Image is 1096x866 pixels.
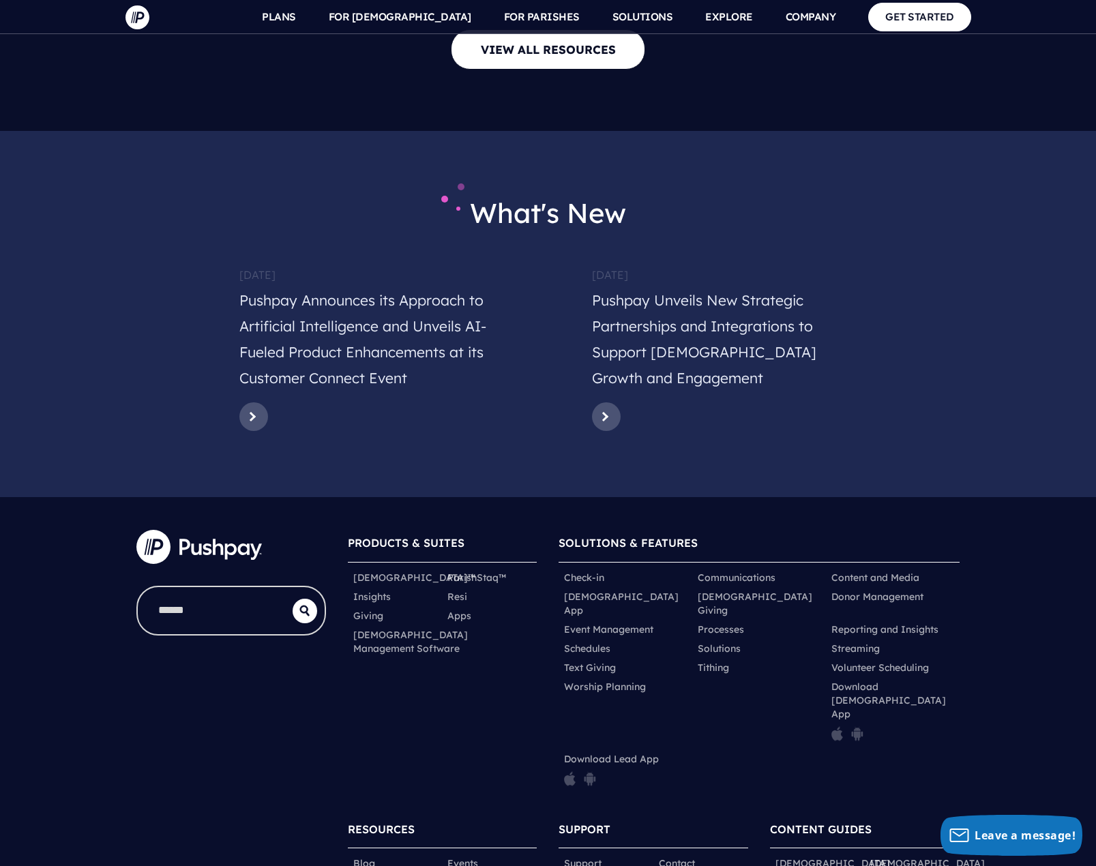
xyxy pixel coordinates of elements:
[770,816,960,848] h6: CONTENT GUIDES
[975,828,1076,843] span: Leave a message!
[564,642,610,655] a: Schedules
[831,642,880,655] a: Streaming
[564,571,604,584] a: Check-in
[451,29,645,70] a: VIEW ALL RESOURCES
[353,590,391,603] a: Insights
[826,677,960,749] li: Download [DEMOGRAPHIC_DATA] App
[831,726,843,741] img: pp_icon_appstore.png
[447,590,467,603] a: Resi
[592,288,857,396] h5: Pushpay Unveils New Strategic Partnerships and Integrations to Support [DEMOGRAPHIC_DATA] Growth ...
[851,726,863,741] img: pp_icon_gplay.png
[698,642,741,655] a: Solutions
[564,590,687,617] a: [DEMOGRAPHIC_DATA] App
[353,609,383,623] a: Giving
[831,571,919,584] a: Content and Media
[353,571,475,584] a: [DEMOGRAPHIC_DATA]™
[447,609,471,623] a: Apps
[564,661,616,674] a: Text Giving
[592,262,857,288] h6: [DATE]
[447,571,506,584] a: ParishStaq™
[698,590,820,617] a: [DEMOGRAPHIC_DATA] Giving
[559,530,960,562] h6: SOLUTIONS & FEATURES
[564,623,653,636] a: Event Management
[941,815,1082,856] button: Leave a message!
[239,288,505,396] h5: Pushpay Announces its Approach to Artificial Intelligence and Unveils AI-Fueled Product Enhanceme...
[584,771,596,786] img: pp_icon_gplay.png
[868,3,971,31] a: GET STARTED
[559,816,748,848] h6: SUPPORT
[239,262,505,288] h6: [DATE]
[831,661,929,674] a: Volunteer Scheduling
[559,749,692,794] li: Download Lead App
[831,623,938,636] a: Reporting and Insights
[698,571,775,584] a: Communications
[353,628,468,655] a: [DEMOGRAPHIC_DATA] Management Software
[698,623,744,636] a: Processes
[564,771,576,786] img: pp_icon_appstore.png
[698,661,729,674] a: Tithing
[470,196,626,230] span: What's New
[348,816,537,848] h6: RESOURCES
[564,680,646,693] a: Worship Planning
[831,590,923,603] a: Donor Management
[348,530,537,562] h6: PRODUCTS & SUITES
